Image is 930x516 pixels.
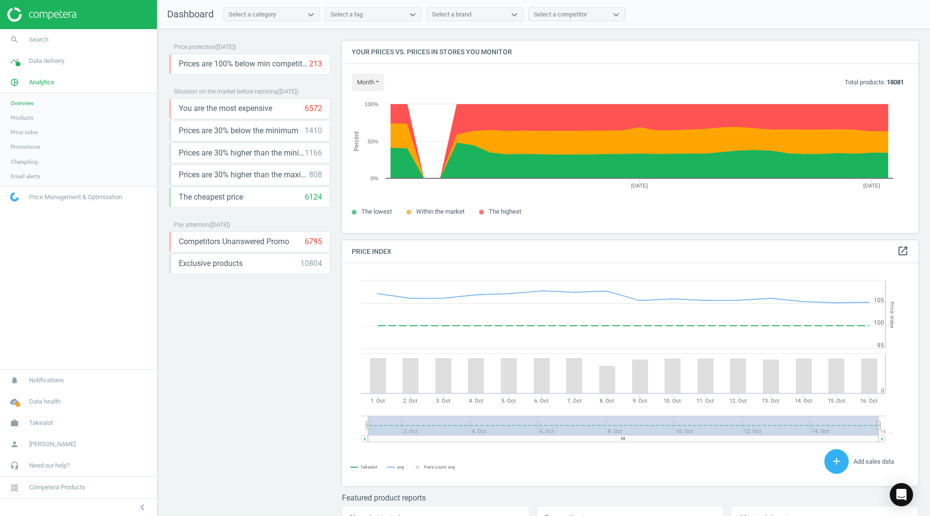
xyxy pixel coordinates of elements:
tspan: 6. Oct [534,398,549,404]
span: Pay attention [174,221,209,228]
button: month [352,74,384,91]
span: Email alerts [11,172,40,180]
tspan: 2. Oct [403,398,418,404]
span: Overview [11,99,34,107]
span: ( [DATE] ) [278,88,298,95]
span: Prices are 30% higher than the minimum [179,148,305,158]
text: 0 [881,388,884,394]
h4: Price Index [342,240,918,263]
i: headset_mic [5,456,24,475]
span: Within the market [416,208,465,215]
tspan: 8. Oct [600,398,614,404]
tspan: 16. … [880,428,892,435]
span: Takealot [29,419,53,427]
span: You are the most expensive [179,103,272,114]
img: wGWNvw8QSZomAAAAABJRU5ErkJggg== [10,192,19,202]
i: notifications [5,371,24,390]
div: 213 [309,59,322,69]
span: Dashboard [167,8,214,20]
tspan: 14. Oct [795,398,812,404]
tspan: Pairs count: avg [424,465,455,469]
span: Data health [29,397,61,406]
span: Products [11,114,33,122]
tspan: Price Index [889,301,895,328]
span: The lowest [361,208,392,215]
tspan: [DATE] [631,183,648,188]
h4: Your prices vs. prices in stores you monitor [342,41,918,63]
p: Total products: [845,78,904,87]
span: Data delivery [29,57,64,65]
span: Price index [11,128,38,136]
tspan: 4. Oct [469,398,483,404]
b: 18081 [887,78,904,86]
span: Situation on the market before repricing [174,88,278,95]
div: Select a category [229,10,276,19]
tspan: 1. Oct [371,398,385,404]
span: Prices are 30% below the minimum [179,125,298,136]
span: Price protection [174,44,215,50]
span: The cheapest price [179,192,243,203]
button: add [824,449,849,474]
tspan: 5. Oct [501,398,516,404]
i: work [5,414,24,432]
i: cloud_done [5,392,24,411]
tspan: 9. Oct [633,398,647,404]
span: Competera Products [29,483,85,492]
i: pie_chart_outlined [5,73,24,92]
div: 1166 [305,148,322,158]
tspan: 3. Oct [436,398,450,404]
text: 50% [368,139,378,144]
i: search [5,31,24,49]
div: 6795 [305,236,322,247]
text: 0% [371,175,378,181]
tspan: 7. Oct [567,398,582,404]
span: ( [DATE] ) [209,221,230,228]
span: Promotions [11,143,40,151]
span: Price Management & Optimization [29,193,122,202]
div: Select a competitor [534,10,587,19]
span: Add sales data [853,458,894,465]
text: 100% [365,101,378,107]
div: Select a brand [432,10,471,19]
tspan: [DATE] [863,183,880,188]
span: Notifications [29,376,64,385]
tspan: avg [397,465,404,469]
text: 95 [877,342,884,349]
tspan: 12. Oct [729,398,747,404]
i: timeline [5,52,24,70]
h3: Featured product reports [342,493,918,502]
i: add [831,455,842,467]
span: Search [29,35,48,44]
div: 808 [309,170,322,180]
tspan: 16. Oct [860,398,878,404]
span: Changelog [11,158,38,166]
tspan: 13. Oct [762,398,779,404]
div: 6124 [305,192,322,203]
span: Need our help? [29,461,70,470]
i: open_in_new [897,245,909,257]
span: Prices are 100% below min competitor [179,59,309,69]
div: Select a tag [330,10,363,19]
div: Open Intercom Messenger [890,483,913,506]
span: Exclusive products [179,258,243,269]
i: person [5,435,24,453]
span: Prices are 30% higher than the maximal [179,170,309,180]
span: Analytics [29,78,54,87]
tspan: Takealot [360,465,377,469]
span: Competitors Unanswered Promo [179,236,289,247]
tspan: 15. Oct [828,398,845,404]
button: chevron_left [130,501,155,514]
span: The highest [489,208,521,215]
span: ( [DATE] ) [215,44,236,50]
div: 6572 [305,103,322,114]
tspan: 11. Oct [697,398,714,404]
img: ajHJNr6hYgQAAAAASUVORK5CYII= [7,7,76,22]
tspan: Percent [353,131,360,151]
text: 100 [874,319,884,326]
a: open_in_new [897,245,909,258]
text: 105 [874,297,884,304]
div: 10804 [300,258,322,269]
div: 1410 [305,125,322,136]
span: [PERSON_NAME] [29,440,76,449]
tspan: 10. Oct [664,398,681,404]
